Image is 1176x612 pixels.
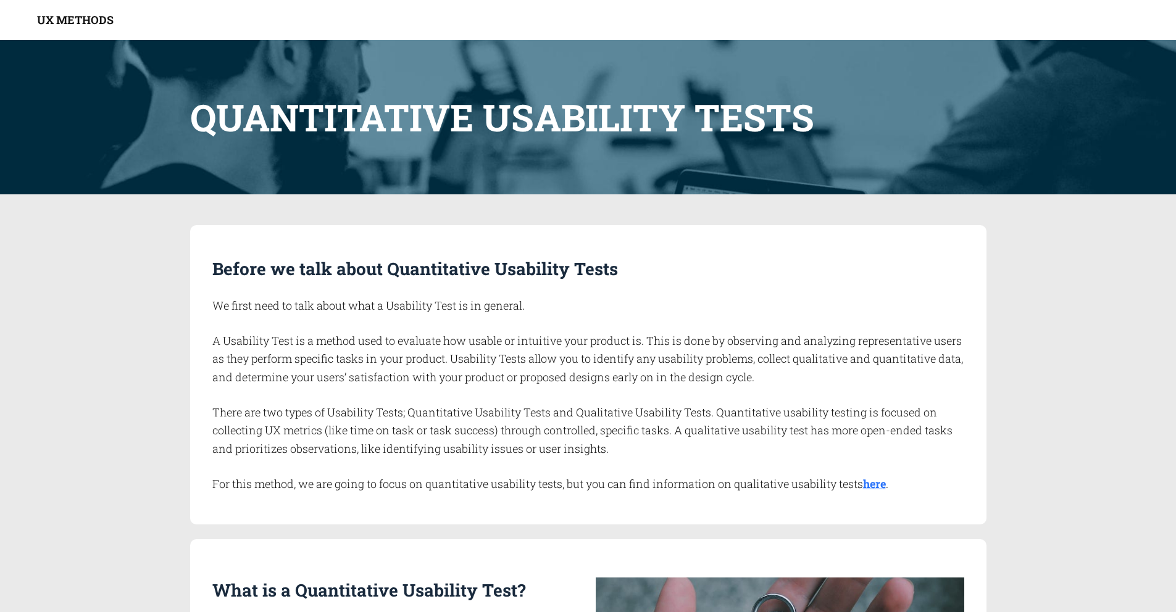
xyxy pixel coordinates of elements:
p: There are two types of Usability Tests; Quantitative Usability Tests and Qualitative Usability Te... [212,403,972,458]
p: A Usability Test is a method used to evaluate how usable or intuitive your product is. This is do... [212,332,972,387]
a: here [863,476,886,491]
p: For this method, we are going to focus on quantitative usability tests, but you can find informat... [212,475,972,494]
h1: Quantitative Usability Tests [190,89,986,145]
h2: What is a Quantitative Usability Test? [212,577,581,603]
p: We first need to talk about what a Usability Test is in general. [212,297,972,315]
h2: Before we talk about Quantitative Usability Tests [212,256,972,282]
